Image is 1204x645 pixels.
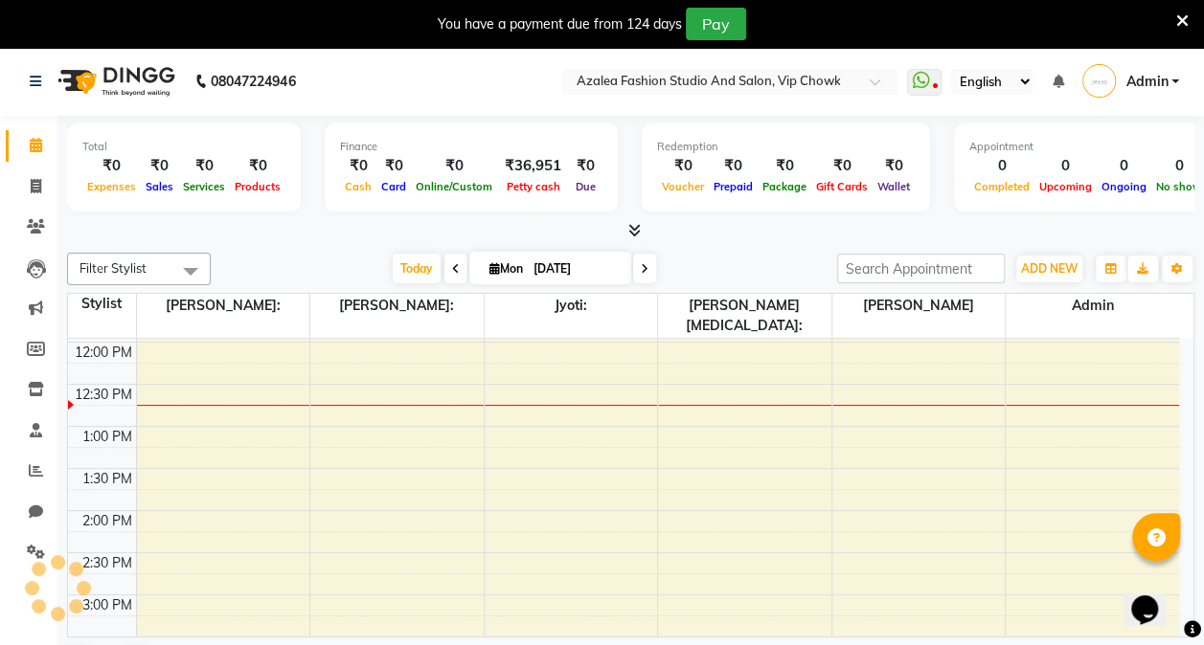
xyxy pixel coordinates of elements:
span: [PERSON_NAME] [832,294,1006,318]
div: 1:30 PM [79,469,136,489]
span: Prepaid [709,180,758,193]
span: Admin [1125,72,1168,92]
div: Redemption [657,139,915,155]
div: ₹36,951 [497,155,569,177]
div: You have a payment due from 124 days [438,14,682,34]
div: ₹0 [340,155,376,177]
div: 0 [969,155,1034,177]
div: ₹0 [411,155,497,177]
input: Search Appointment [837,254,1005,283]
iframe: chat widget [1124,568,1185,626]
b: 08047224946 [211,55,295,108]
span: Due [571,180,601,193]
div: 2:00 PM [79,511,136,531]
div: ₹0 [569,155,602,177]
span: Upcoming [1034,180,1097,193]
div: ₹0 [873,155,915,177]
div: ₹0 [811,155,873,177]
span: Voucher [657,180,709,193]
span: Package [758,180,811,193]
span: Ongoing [1097,180,1151,193]
span: Jyoti: [485,294,658,318]
span: Card [376,180,411,193]
span: Services [178,180,230,193]
div: ₹0 [141,155,178,177]
span: Cash [340,180,376,193]
div: 1:00 PM [79,427,136,447]
div: 12:30 PM [71,385,136,405]
div: ₹0 [376,155,411,177]
div: ₹0 [657,155,709,177]
div: 0 [1097,155,1151,177]
span: [PERSON_NAME][MEDICAL_DATA]: [658,294,831,338]
button: ADD NEW [1016,256,1082,282]
span: Today [393,254,441,283]
div: Finance [340,139,602,155]
span: Gift Cards [811,180,873,193]
span: ADD NEW [1021,261,1078,276]
div: Stylist [68,294,136,314]
span: Wallet [873,180,915,193]
span: Admin [1006,294,1179,318]
div: 0 [1034,155,1097,177]
img: logo [49,55,180,108]
span: Expenses [82,180,141,193]
div: ₹0 [758,155,811,177]
span: Petty cash [502,180,565,193]
div: Total [82,139,285,155]
span: Completed [969,180,1034,193]
div: ₹0 [178,155,230,177]
div: 12:00 PM [71,343,136,363]
div: ₹0 [230,155,285,177]
span: [PERSON_NAME]: [310,294,484,318]
span: Filter Stylist [80,260,147,276]
button: Pay [686,8,746,40]
span: Products [230,180,285,193]
div: 3:00 PM [79,595,136,615]
span: [PERSON_NAME]: [137,294,310,318]
img: Admin [1082,64,1116,98]
span: Online/Custom [411,180,497,193]
input: 2025-09-01 [528,255,624,283]
div: ₹0 [709,155,758,177]
div: 2:30 PM [79,553,136,573]
div: ₹0 [82,155,141,177]
span: Mon [485,261,528,276]
span: Sales [141,180,178,193]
